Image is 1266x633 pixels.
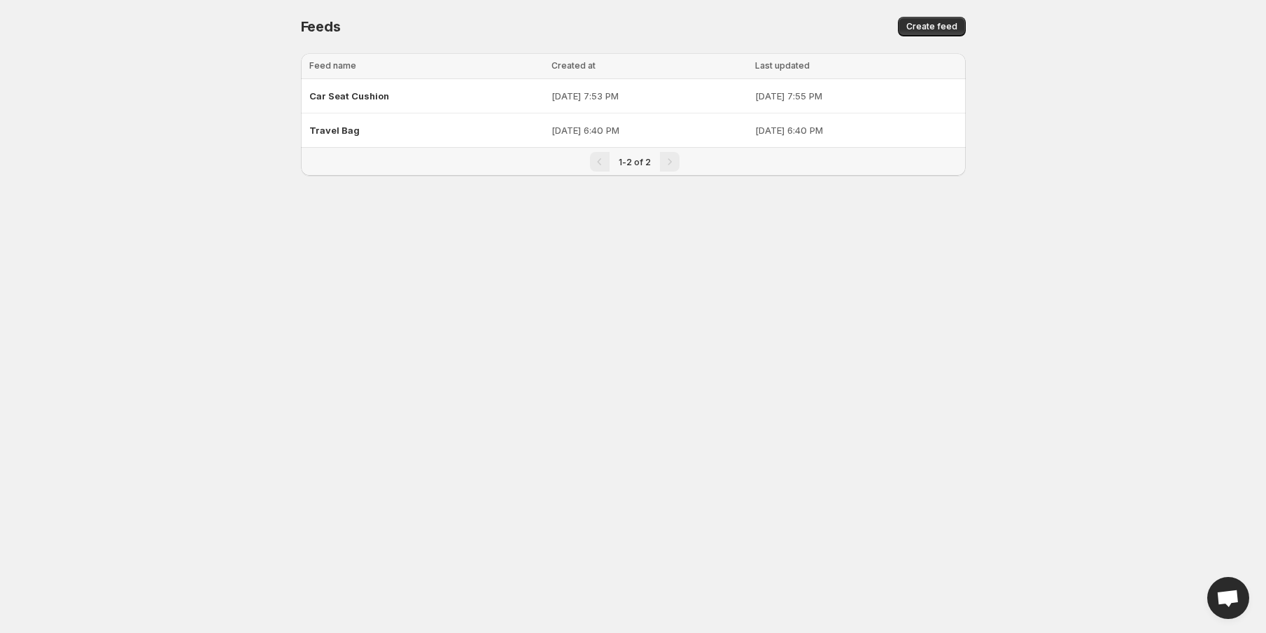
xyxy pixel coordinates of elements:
[755,60,810,71] span: Last updated
[755,123,957,137] p: [DATE] 6:40 PM
[619,157,651,167] span: 1-2 of 2
[551,89,747,103] p: [DATE] 7:53 PM
[309,125,360,136] span: Travel Bag
[301,147,966,176] nav: Pagination
[309,60,356,71] span: Feed name
[551,123,747,137] p: [DATE] 6:40 PM
[755,89,957,103] p: [DATE] 7:55 PM
[551,60,596,71] span: Created at
[898,17,966,36] button: Create feed
[309,90,389,102] span: Car Seat Cushion
[1207,577,1249,619] div: Open chat
[301,18,341,35] span: Feeds
[906,21,957,32] span: Create feed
